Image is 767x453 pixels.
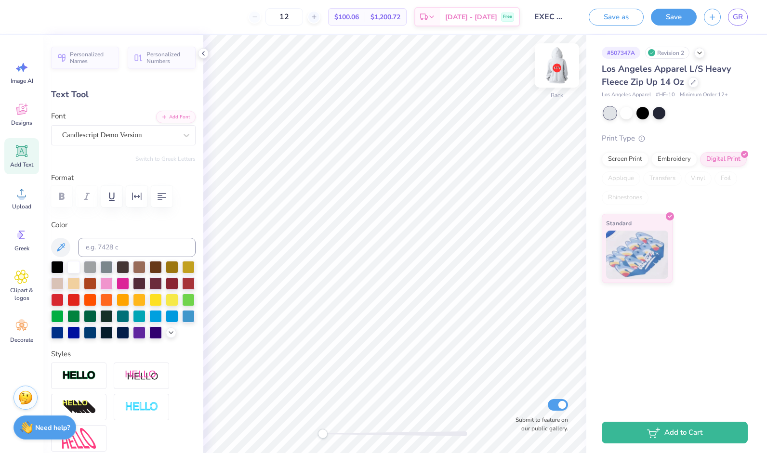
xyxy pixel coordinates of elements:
span: Add Text [10,161,33,168]
img: Back [538,46,576,85]
input: – – [265,8,303,26]
span: [DATE] - [DATE] [445,12,497,22]
img: Standard [606,231,668,279]
label: Format [51,172,196,183]
span: Free [503,13,512,20]
button: Personalized Numbers [128,47,196,69]
span: $1,200.72 [370,12,400,22]
div: Screen Print [602,152,648,167]
span: Clipart & logos [6,286,38,302]
img: Negative Space [125,401,159,413]
div: Back [551,91,563,100]
span: Personalized Numbers [146,51,190,65]
img: 3D Illusion [62,400,96,415]
div: Embroidery [651,152,697,167]
span: Los Angeles Apparel L/S Heavy Fleece Zip Up 14 Oz [602,63,731,88]
div: Vinyl [685,171,712,186]
div: Accessibility label [318,429,328,439]
span: Image AI [11,77,33,85]
label: Font [51,111,66,122]
div: Print Type [602,133,748,144]
button: Add to Cart [602,422,748,443]
span: Los Angeles Apparel [602,91,651,99]
label: Styles [51,349,71,360]
div: Rhinestones [602,191,648,205]
label: Submit to feature on our public gallery. [510,415,568,433]
a: GR [728,9,748,26]
span: Minimum Order: 12 + [680,91,728,99]
input: e.g. 7428 c [78,238,196,257]
div: Foil [714,171,737,186]
span: Standard [606,218,632,228]
div: Transfers [643,171,682,186]
img: Stroke [62,370,96,381]
label: Color [51,220,196,231]
div: Text Tool [51,88,196,101]
button: Add Font [156,111,196,123]
img: Shadow [125,370,159,382]
span: Upload [12,203,31,210]
span: Greek [14,245,29,252]
button: Switch to Greek Letters [135,155,196,163]
span: Designs [11,119,32,127]
span: GR [733,12,743,23]
button: Save [651,9,697,26]
div: Applique [602,171,640,186]
button: Save as [589,9,644,26]
input: Untitled Design [527,7,574,26]
div: Digital Print [700,152,747,167]
span: $100.06 [334,12,359,22]
span: Personalized Names [70,51,113,65]
span: Decorate [10,336,33,344]
strong: Need help? [35,423,70,432]
button: Personalized Names [51,47,119,69]
div: # 507347A [602,47,640,59]
span: # HF-10 [656,91,675,99]
img: Free Distort [62,428,96,449]
div: Revision 2 [645,47,689,59]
